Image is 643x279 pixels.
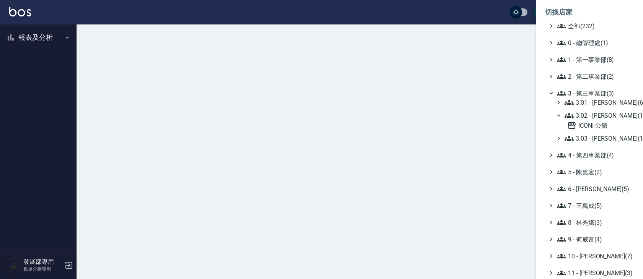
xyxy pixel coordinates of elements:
[567,121,631,130] span: ICONI 公館
[557,184,631,193] span: 6 - [PERSON_NAME](5)
[557,151,631,160] span: 4 - 第四事業部(4)
[557,72,631,81] span: 2 - 第二事業部(2)
[557,235,631,244] span: 9 - 何威言(4)
[557,251,631,261] span: 10 - [PERSON_NAME](7)
[557,21,631,31] span: 全部(232)
[557,268,631,277] span: 11 - [PERSON_NAME](3)
[557,89,631,98] span: 3 - 第三事業部(3)
[557,201,631,210] span: 7 - 王萬成(5)
[565,111,631,120] span: 3.02 - [PERSON_NAME](1)
[545,3,634,21] li: 切換店家
[557,167,631,177] span: 5 - 陳嘉宏(2)
[557,218,631,227] span: 8 - 林秀娥(3)
[565,98,631,107] span: 3.01 - [PERSON_NAME](6)
[557,38,631,47] span: 0 - 總管理處(1)
[557,55,631,64] span: 1 - 第一事業部(8)
[565,134,631,143] span: 3.03 - [PERSON_NAME](1)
